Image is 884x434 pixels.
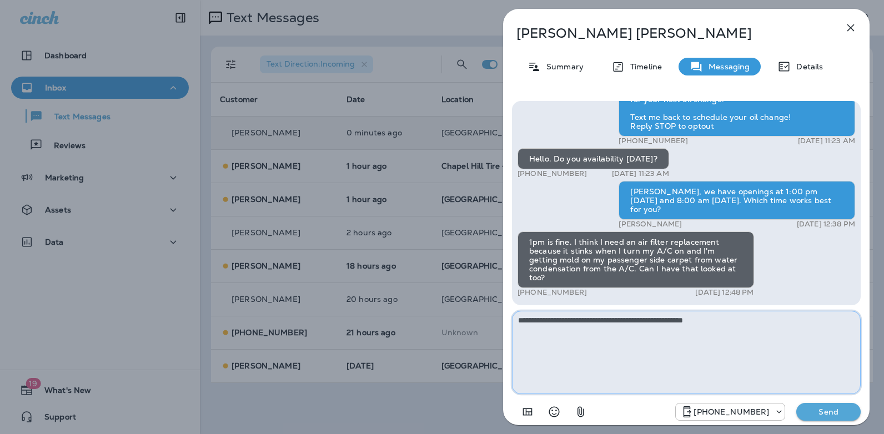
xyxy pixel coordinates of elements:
p: Timeline [625,62,662,71]
p: [DATE] 12:38 PM [797,220,855,229]
p: [DATE] 11:23 AM [612,169,669,178]
p: [PERSON_NAME] [619,220,682,229]
p: Messaging [703,62,750,71]
p: Details [791,62,823,71]
p: [PHONE_NUMBER] [619,137,688,145]
p: [PHONE_NUMBER] [518,169,587,178]
button: Select an emoji [543,401,565,423]
p: [PHONE_NUMBER] [694,407,769,416]
button: Send [796,403,861,421]
button: Add in a premade template [516,401,539,423]
div: Hello. Do you availability [DATE]? [518,148,669,169]
p: [DATE] 12:48 PM [695,288,754,297]
p: [PERSON_NAME] [PERSON_NAME] [516,26,820,41]
div: 1pm is fine. I think I need an air filter replacement because it stinks when I turn my A/C on and... [518,231,754,288]
div: [PERSON_NAME], we have openings at 1:00 pm [DATE] and 8:00 am [DATE]. Which time works best for you? [619,181,855,220]
p: [PHONE_NUMBER] [518,288,587,297]
p: Summary [541,62,584,71]
p: Send [805,407,852,417]
p: [DATE] 11:23 AM [798,137,855,145]
div: +1 (984) 409-9300 [676,405,785,418]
